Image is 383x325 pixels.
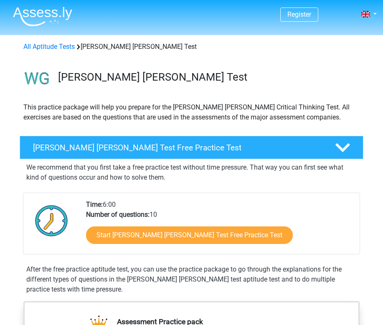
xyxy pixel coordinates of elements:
[23,102,360,122] p: This practice package will help you prepare for the [PERSON_NAME] [PERSON_NAME] Critical Thinking...
[30,200,73,241] img: Clock
[58,71,357,84] h3: [PERSON_NAME] [PERSON_NAME] Test
[33,143,322,152] h4: [PERSON_NAME] [PERSON_NAME] Test Free Practice Test
[13,7,72,26] img: Assessly
[16,136,367,159] a: [PERSON_NAME] [PERSON_NAME] Test Free Practice Test
[20,62,54,96] img: watson glaser test
[23,264,360,295] div: After the free practice aptitude test, you can use the practice package to go through the explana...
[86,201,103,208] b: Time:
[26,162,357,183] p: We recommend that you first take a free practice test without time pressure. That way you can fir...
[80,200,359,254] div: 6:00 10
[20,42,363,52] div: [PERSON_NAME] [PERSON_NAME] Test
[86,211,150,218] b: Number of questions:
[287,10,311,18] a: Register
[86,226,293,244] a: Start [PERSON_NAME] [PERSON_NAME] Test Free Practice Test
[23,43,75,51] a: All Aptitude Tests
